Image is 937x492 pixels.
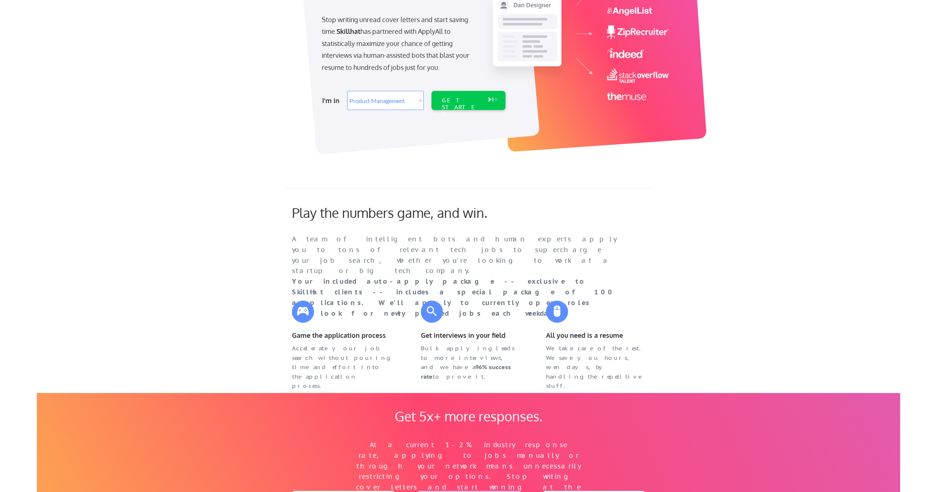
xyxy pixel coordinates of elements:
div: Bulk applying leads to more interviews, and we have a to prove it. [421,344,520,381]
strong: Skillhat [337,27,360,35]
div: Get 5x+ more responses. [388,408,550,424]
div: We take care of the rest. We save you hours, even days, by handling the repetitive stuff. [546,344,645,391]
div: I'm in [322,95,343,106]
div: Game the application process [292,330,391,341]
strong: 96% success rate [421,363,512,380]
div: A team of intelligent bots and human experts apply you to tons of relevant tech jobs to superchar... [292,234,616,319]
div: Play the numbers game, and win. [292,205,520,220]
div: All you need is a resume [546,330,645,341]
strong: Your included auto-apply package -- exclusive to SkillHat clients -- includes a special package o... [292,277,625,317]
div: Stop writing unread cover letters and start saving time. has partnered with ApplyAll to statistic... [322,14,473,73]
div: Accelerate your job search without pouring time and effort into the application process. [292,344,391,391]
div: Get interviews in your field [421,330,520,341]
div: GET STARTED [442,97,481,118]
